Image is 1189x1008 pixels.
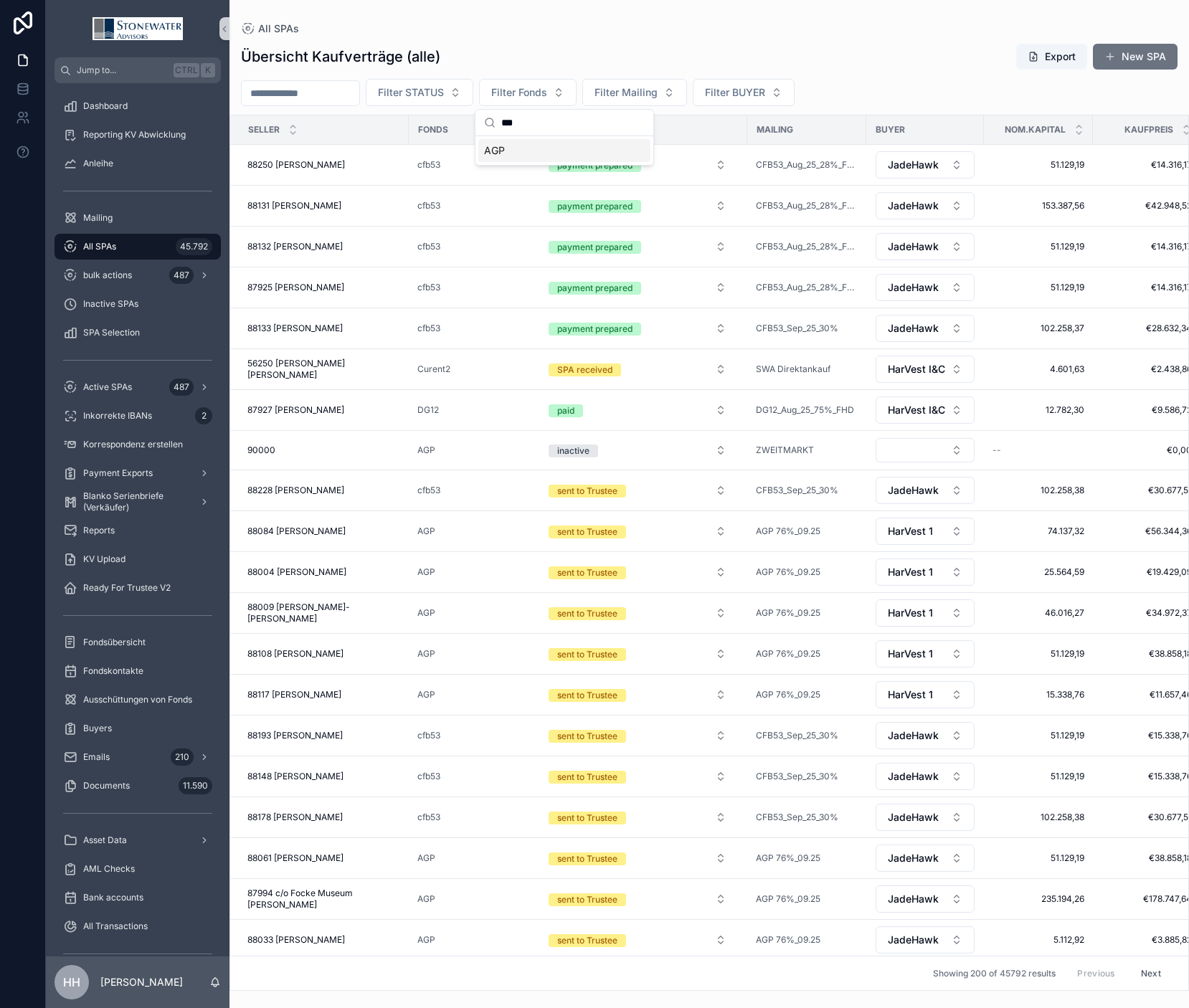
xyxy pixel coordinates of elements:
[55,629,221,655] a: Fondsübersicht
[876,274,975,301] button: Select Button
[756,648,820,660] a: AGP 76%_09.25
[536,477,739,504] a: Select Button
[557,607,617,620] div: sent to Trustee
[993,444,1001,456] span: --
[557,404,574,417] div: paid
[83,100,128,112] span: Dashboard
[876,192,975,219] button: Select Button
[55,687,221,713] a: Ausschüttungen von Fonds
[247,444,400,456] a: 90000
[202,65,214,76] span: K
[247,648,400,660] a: 88108 [PERSON_NAME]
[537,518,738,544] button: Select Button
[557,648,617,661] div: sent to Trustee
[875,151,975,179] a: Select Button
[693,79,795,106] button: Select Button
[537,477,738,503] button: Select Button
[55,432,221,457] a: Korrespondenz erstellen
[756,566,858,578] a: AGP 76%_09.25
[888,321,939,336] span: JadeHawk
[417,363,450,375] a: Curent2
[55,374,221,400] a: Active SPAs487
[247,159,400,171] a: 88250 [PERSON_NAME]
[876,438,975,462] button: Select Button
[557,200,633,213] div: payment prepared
[247,602,400,624] a: 88009 [PERSON_NAME]-[PERSON_NAME]
[247,444,275,456] span: 90000
[55,291,221,317] a: Inactive SPAs
[876,356,975,383] button: Select Button
[537,315,738,341] button: Select Button
[77,65,168,76] span: Jump to...
[536,681,739,708] a: Select Button
[83,381,132,393] span: Active SPAs
[55,403,221,429] a: Inkorrekte IBANs2
[536,640,739,667] a: Select Button
[536,558,739,586] a: Select Button
[83,553,125,565] span: KV Upload
[557,241,633,254] div: payment prepared
[417,282,440,293] span: cfb53
[417,323,519,334] a: cfb53
[756,444,858,456] a: ZWEITMARKT
[247,282,344,293] span: 87925 [PERSON_NAME]
[557,566,617,579] div: sent to Trustee
[756,607,858,619] a: AGP 76%_09.25
[756,363,858,375] a: SWA Direktankauf
[417,323,440,334] a: cfb53
[756,159,858,171] span: CFB53_Aug_25_28%_FHD
[993,200,1084,211] span: 153.387,56
[536,233,739,260] a: Select Button
[756,363,830,375] a: SWA Direktankauf
[993,648,1084,660] span: 51.129,19
[417,648,435,660] a: AGP
[876,681,975,708] button: Select Button
[247,358,400,381] span: 56250 [PERSON_NAME] [PERSON_NAME]
[993,363,1084,375] a: 4.601,63
[876,233,975,260] button: Select Button
[557,159,633,172] div: payment prepared
[83,525,115,536] span: Reports
[55,93,221,119] a: Dashboard
[993,444,1084,456] a: --
[417,200,440,211] span: cfb53
[875,232,975,261] a: Select Button
[557,323,633,336] div: payment prepared
[537,193,738,219] button: Select Button
[417,159,440,171] span: cfb53
[756,200,858,211] a: CFB53_Aug_25_28%_FHD
[83,582,171,594] span: Ready For Trustee V2
[756,607,820,619] a: AGP 76%_09.25
[417,607,519,619] a: AGP
[258,22,299,36] span: All SPAs
[705,85,765,100] span: Filter BUYER
[875,476,975,505] a: Select Button
[417,444,435,456] a: AGP
[55,320,221,346] a: SPA Selection
[993,282,1084,293] a: 51.129,19
[417,363,519,375] a: Curent2
[491,85,547,100] span: Filter Fonds
[55,658,221,684] a: Fondskontakte
[756,485,838,496] span: CFB53_Sep_25_30%
[83,212,113,224] span: Mailing
[536,518,739,545] a: Select Button
[83,241,116,252] span: All SPAs
[537,559,738,585] button: Select Button
[176,238,212,255] div: 45.792
[557,363,612,376] div: SPA received
[993,566,1084,578] a: 25.564,59
[557,444,589,457] div: inactive
[993,526,1084,537] a: 74.137,32
[993,404,1084,416] a: 12.782,30
[55,234,221,260] a: All SPAs45.792
[876,640,975,667] button: Select Button
[417,241,440,252] a: cfb53
[875,639,975,668] a: Select Button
